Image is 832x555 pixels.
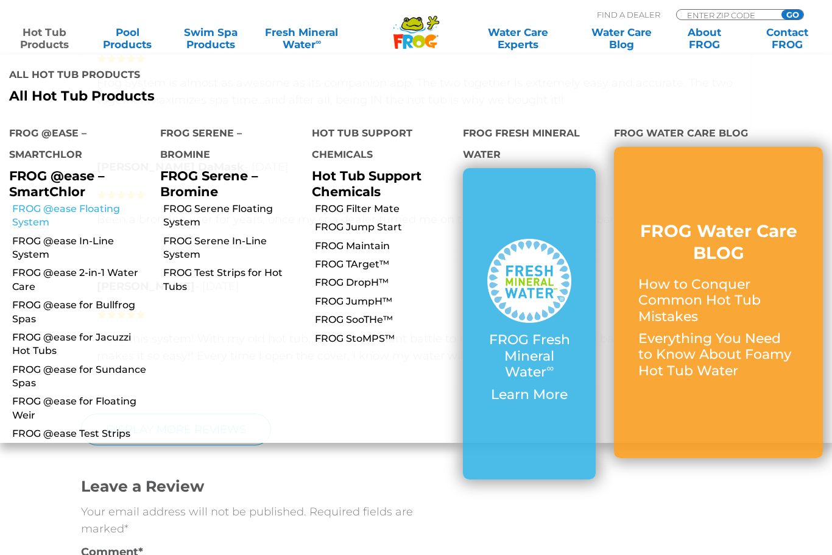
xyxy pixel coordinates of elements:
a: FROG Maintain [315,239,454,253]
span: Your email address will not be published. [81,505,306,518]
h4: FROG @ease – SmartChlor [9,122,142,168]
h4: Hot Tub Support Chemicals [312,122,445,168]
a: Hot Tub Support Chemicals [312,168,421,199]
p: FROG Serene – Bromine [160,168,293,199]
a: FROG @ease In-Line System [12,235,151,262]
a: Water CareExperts [465,26,570,51]
h4: All Hot Tub Products [9,64,407,88]
h4: FROG Serene – Bromine [160,122,293,168]
a: Fresh MineralWater∞ [261,26,342,51]
input: GO [781,10,803,19]
a: FROG Serene Floating System [163,202,302,230]
a: ContactFROG [755,26,820,51]
p: Learn More [487,387,571,403]
a: FROG Serene In-Line System [163,235,302,262]
a: FROG Fresh Mineral Water∞ Learn More [487,239,571,409]
a: PoolProducts [95,26,160,51]
h4: FROG Water Care Blog [614,122,823,147]
a: FROG Test Strips for Hot Tubs [163,266,302,294]
a: FROG @ease Floating System [12,202,151,230]
input: Zip Code Form [686,10,768,20]
h3: FROG Water Care BLOG [638,220,799,264]
a: FROG StoMPS™ [315,332,454,345]
p: How to Conquer Common Hot Tub Mistakes [638,277,799,325]
sup: ∞ [316,37,321,46]
p: FROG Fresh Mineral Water [487,332,571,380]
a: FROG @ease for Sundance Spas [12,363,151,391]
a: Water CareBlog [589,26,654,51]
p: Everything You Need to Know About Foamy Hot Tub Water [638,331,799,379]
a: FROG Jump Start [315,221,454,234]
a: FROG Filter Mate [315,202,454,216]
a: FROG SooTHe™ [315,313,454,327]
a: FROG Water Care BLOG How to Conquer Common Hot Tub Mistakes Everything You Need to Know About Foa... [638,220,799,385]
a: FROG @ease Test Strips [12,427,151,440]
a: FROG TArget™ [315,258,454,271]
h4: FROG Fresh Mineral Water [463,122,596,168]
a: All Hot Tub Products [9,88,407,104]
a: FROG JumpH™ [315,295,454,308]
a: FROG @ease for Jacuzzi Hot Tubs [12,331,151,358]
p: Find A Dealer [597,9,660,20]
a: Hot TubProducts [12,26,77,51]
a: FROG @ease for Bullfrog Spas [12,299,151,326]
a: FROG @ease 2-in-1 Water Care [12,266,151,294]
a: FROG @ease for Floating Weir [12,395,151,422]
sup: ∞ [546,362,554,374]
a: AboutFROG [672,26,737,51]
h3: Leave a Review [81,476,416,497]
a: FROG DropH™ [315,276,454,289]
p: FROG @ease – SmartChlor [9,168,142,199]
a: Swim SpaProducts [178,26,243,51]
